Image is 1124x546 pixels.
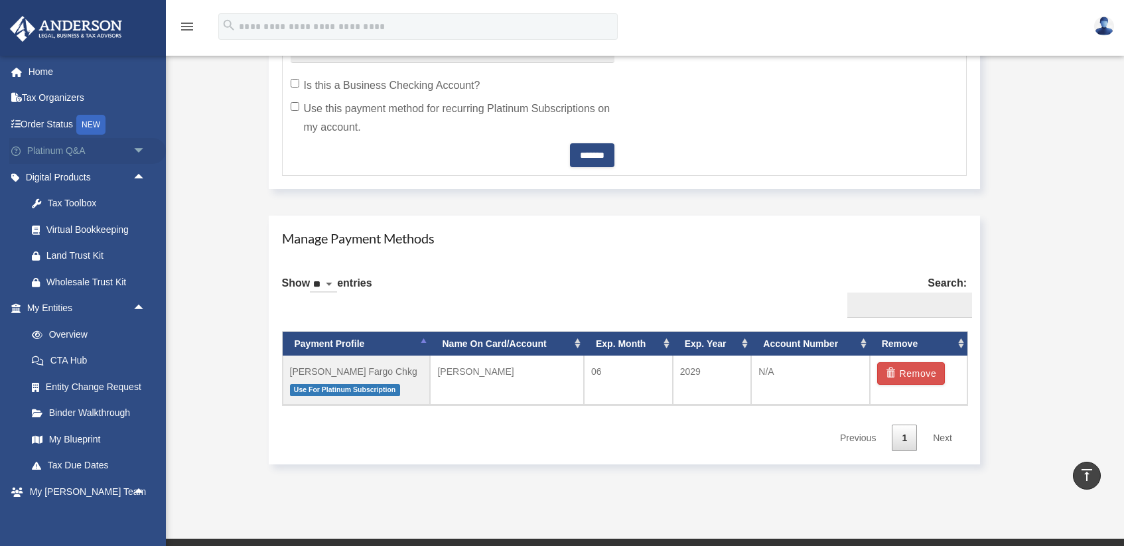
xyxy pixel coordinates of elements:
[9,478,166,505] a: My [PERSON_NAME] Teamarrow_drop_up
[9,85,166,111] a: Tax Organizers
[9,111,166,138] a: Order StatusNEW
[282,274,372,306] label: Show entries
[133,295,159,322] span: arrow_drop_up
[830,425,886,452] a: Previous
[133,164,159,191] span: arrow_drop_up
[892,425,917,452] a: 1
[19,243,166,269] a: Land Trust Kit
[19,269,166,295] a: Wholesale Trust Kit
[584,332,673,356] th: Exp. Month: activate to sort column ascending
[283,332,431,356] th: Payment Profile: activate to sort column descending
[1073,462,1101,490] a: vertical_align_top
[877,362,946,385] button: Remove
[46,247,149,264] div: Land Trust Kit
[282,229,967,247] h4: Manage Payment Methods
[310,277,337,293] select: Showentries
[9,58,166,85] a: Home
[870,332,967,356] th: Remove: activate to sort column ascending
[46,274,149,291] div: Wholesale Trust Kit
[222,18,236,33] i: search
[291,79,299,88] input: Is this a Business Checking Account?
[751,332,869,356] th: Account Number: activate to sort column ascending
[290,384,400,395] span: Use For Platinum Subscription
[1079,467,1095,483] i: vertical_align_top
[19,374,166,400] a: Entity Change Request
[291,100,614,137] label: Use this payment method for recurring Platinum Subscriptions on my account.
[291,76,614,95] label: Is this a Business Checking Account?
[9,138,166,165] a: Platinum Q&Aarrow_drop_down
[842,274,967,318] label: Search:
[46,195,149,212] div: Tax Toolbox
[430,356,583,405] td: [PERSON_NAME]
[179,23,195,34] a: menu
[673,332,752,356] th: Exp. Year: activate to sort column ascending
[133,478,159,506] span: arrow_drop_up
[46,222,149,238] div: Virtual Bookkeeping
[179,19,195,34] i: menu
[291,102,299,111] input: Use this payment method for recurring Platinum Subscriptions on my account.
[19,400,166,427] a: Binder Walkthrough
[584,356,673,405] td: 06
[19,216,166,243] a: Virtual Bookkeeping
[133,138,159,165] span: arrow_drop_down
[19,452,166,479] a: Tax Due Dates
[9,164,166,190] a: Digital Productsarrow_drop_up
[19,190,166,217] a: Tax Toolbox
[1094,17,1114,36] img: User Pic
[430,332,583,356] th: Name On Card/Account: activate to sort column ascending
[751,356,869,405] td: N/A
[923,425,962,452] a: Next
[6,16,126,42] img: Anderson Advisors Platinum Portal
[283,356,431,405] td: [PERSON_NAME] Fargo Chkg
[19,321,166,348] a: Overview
[847,293,972,318] input: Search:
[9,295,166,322] a: My Entitiesarrow_drop_up
[19,426,166,452] a: My Blueprint
[76,115,105,135] div: NEW
[673,356,752,405] td: 2029
[19,348,166,374] a: CTA Hub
